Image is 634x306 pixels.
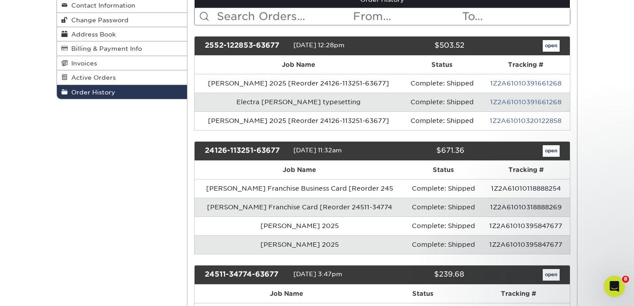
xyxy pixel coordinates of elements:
a: open [543,40,560,52]
th: Job Name [195,56,403,74]
span: Order History [68,89,115,96]
span: Contact Information [68,2,135,9]
td: Complete: Shipped [405,235,482,254]
span: Change Password [68,16,129,24]
td: Electra [PERSON_NAME] typesetting [195,93,403,111]
td: Complete: Shipped [402,93,481,111]
td: Complete: Shipped [405,216,482,235]
a: Invoices [57,56,187,70]
th: Status [402,56,481,74]
span: Invoices [68,60,97,67]
span: [DATE] 11:32am [293,147,342,154]
th: Tracking # [482,56,570,74]
td: Complete: Shipped [402,111,481,130]
td: 1Z2A61010318888269 [482,198,570,216]
td: [PERSON_NAME] 2025 [Reorder 24126-113251-63677] [195,111,403,130]
td: Complete: Shipped [405,198,482,216]
a: 1Z2A61010391661268 [490,80,561,87]
span: 8 [622,276,629,283]
input: Search Orders... [216,8,353,25]
span: [DATE] 3:47pm [293,270,342,277]
td: [PERSON_NAME] 2025 [195,235,405,254]
th: Status [405,161,482,179]
div: $503.52 [375,40,471,52]
td: Complete: Shipped [405,179,482,198]
span: [DATE] 12:28pm [293,41,345,49]
th: Status [378,285,467,303]
a: open [543,145,560,157]
a: open [543,269,560,281]
a: 1Z2A61010391661268 [490,98,561,106]
div: 24511-34774-63677 [198,269,293,281]
input: From... [352,8,461,25]
td: [PERSON_NAME] Franchise Card [Reorder 24511-34774 [195,198,405,216]
td: [PERSON_NAME] 2025 [195,216,405,235]
div: $239.68 [375,269,471,281]
span: Active Orders [68,74,116,81]
div: 24126-113251-63677 [198,145,293,157]
a: Active Orders [57,70,187,85]
td: [PERSON_NAME] 2025 [Reorder 24126-113251-63677] [195,74,403,93]
td: 1Z2A61010118888254 [482,179,570,198]
a: Change Password [57,13,187,27]
a: Billing & Payment Info [57,41,187,56]
th: Job Name [195,161,405,179]
span: Billing & Payment Info [68,45,142,52]
td: 1Z2A61010395847677 [482,235,570,254]
div: 2552-122853-63677 [198,40,293,52]
a: Order History [57,85,187,99]
td: Complete: Shipped [402,74,481,93]
span: Address Book [68,31,116,38]
a: 1Z2A61010320122858 [490,117,561,124]
th: Tracking # [482,161,570,179]
td: [PERSON_NAME] Franchise Business Card [Reorder 245 [195,179,405,198]
td: 1Z2A61010395847677 [482,216,570,235]
iframe: Intercom live chat [604,276,625,297]
div: $671.36 [375,145,471,157]
input: To... [461,8,570,25]
th: Job Name [195,285,379,303]
th: Tracking # [467,285,570,303]
a: Address Book [57,27,187,41]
